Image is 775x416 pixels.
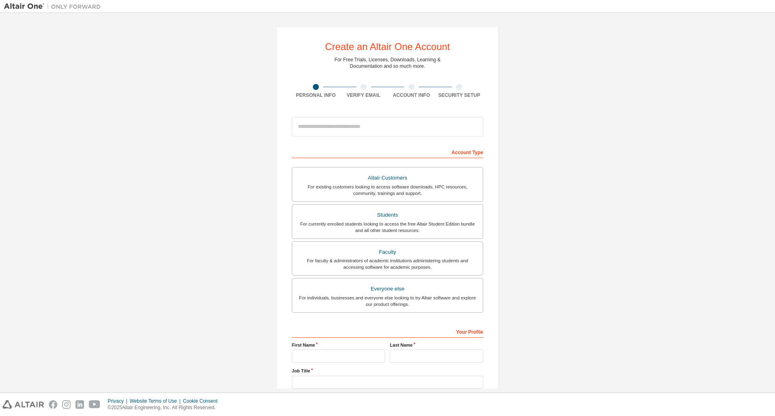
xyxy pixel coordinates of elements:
div: Personal Info [292,92,340,98]
div: Cookie Consent [183,398,222,404]
div: For Free Trials, Licenses, Downloads, Learning & Documentation and so much more. [335,56,441,69]
div: For individuals, businesses and everyone else looking to try Altair software and explore our prod... [297,295,478,307]
div: For currently enrolled students looking to access the free Altair Student Edition bundle and all ... [297,221,478,234]
div: Account Type [292,145,483,158]
label: First Name [292,342,385,348]
p: © 2025 Altair Engineering, Inc. All Rights Reserved. [108,404,222,411]
img: facebook.svg [49,400,57,409]
div: Students [297,209,478,221]
div: Faculty [297,247,478,258]
div: Altair Customers [297,172,478,184]
img: youtube.svg [89,400,101,409]
div: Verify Email [340,92,388,98]
img: linkedin.svg [75,400,84,409]
div: Create an Altair One Account [325,42,450,52]
img: Altair One [4,2,105,10]
div: Security Setup [436,92,484,98]
div: Website Terms of Use [130,398,183,404]
img: altair_logo.svg [2,400,44,409]
img: instagram.svg [62,400,71,409]
label: Last Name [390,342,483,348]
div: Your Profile [292,325,483,338]
div: Account Info [387,92,436,98]
div: For existing customers looking to access software downloads, HPC resources, community, trainings ... [297,184,478,197]
label: Job Title [292,368,483,374]
div: Everyone else [297,283,478,295]
div: For faculty & administrators of academic institutions administering students and accessing softwa... [297,257,478,270]
div: Privacy [108,398,130,404]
